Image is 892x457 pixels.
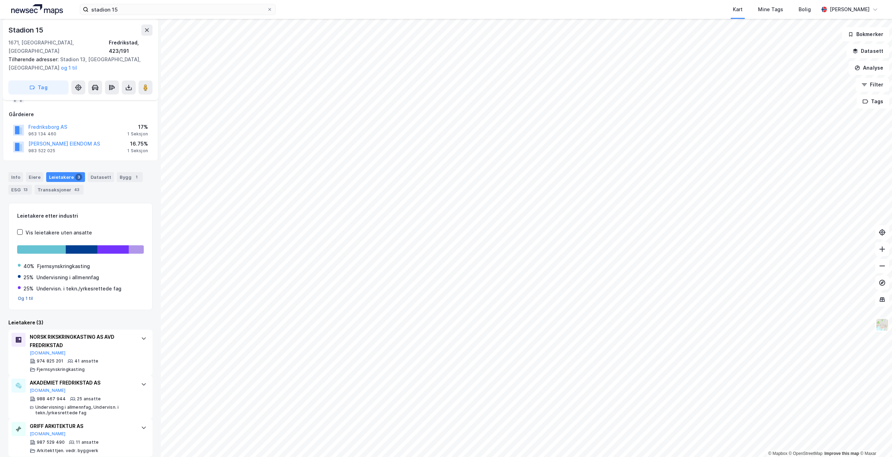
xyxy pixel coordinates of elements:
button: Analyse [849,61,889,75]
a: OpenStreetMap [789,451,823,456]
div: Undervisning i allmennfag, Undervisn. i tekn./yrkesrettede fag [35,405,134,416]
button: [DOMAIN_NAME] [30,431,66,437]
div: 983 522 025 [28,148,55,154]
div: 1 [133,174,140,181]
div: Transaksjoner [35,185,84,195]
div: Bygg [117,172,143,182]
div: Fjernsynskringkasting [37,262,90,270]
div: 25 ansatte [77,396,101,402]
div: Eiere [26,172,43,182]
div: Datasett [88,172,114,182]
div: 963 134 460 [28,131,56,137]
a: Mapbox [768,451,787,456]
div: Leietakere (3) [8,318,153,327]
img: logo.a4113a55bc3d86da70a041830d287a7e.svg [11,4,63,15]
div: Bolig [799,5,811,14]
div: Arkitekttjen. vedr. byggverk [37,448,99,454]
button: Bokmerker [842,27,889,41]
div: 974 825 201 [37,358,63,364]
div: Vis leietakere uten ansatte [26,229,92,237]
div: 987 529 490 [37,440,65,445]
div: ESG [8,185,32,195]
iframe: Chat Widget [857,423,892,457]
a: Improve this map [824,451,859,456]
button: [DOMAIN_NAME] [30,388,66,393]
button: Tag [8,80,69,94]
div: AKADEMIET FREDRIKSTAD AS [30,379,134,387]
div: 11 ansatte [76,440,99,445]
img: Z [876,318,889,331]
div: Gårdeiere [9,110,152,119]
div: NORSK RIKSKRINGKASTING AS AVD FREDRIKSTAD [30,333,134,350]
div: Leietakere [46,172,85,182]
div: Fredrikstad, 423/191 [109,38,153,55]
div: Stadion 15 [8,24,45,36]
button: Filter [856,78,889,92]
div: 1671, [GEOGRAPHIC_DATA], [GEOGRAPHIC_DATA] [8,38,109,55]
div: Fjernsynskringkasting [37,367,85,372]
div: [PERSON_NAME] [830,5,870,14]
button: [DOMAIN_NAME] [30,350,66,356]
div: Kart [733,5,743,14]
div: 41 ansatte [75,358,98,364]
div: Stadion 13, [GEOGRAPHIC_DATA], [GEOGRAPHIC_DATA] [8,55,147,72]
div: 16.75% [127,140,148,148]
div: Info [8,172,23,182]
div: 17% [127,123,148,131]
div: 988 467 944 [37,396,66,402]
input: Søk på adresse, matrikkel, gårdeiere, leietakere eller personer [89,4,267,15]
div: Mine Tags [758,5,783,14]
button: Og 1 til [18,296,33,301]
button: Datasett [847,44,889,58]
button: Tags [857,94,889,108]
div: 3 [75,174,82,181]
div: Undervisn. i tekn./yrkesrettede fag [36,284,121,293]
div: 25% [23,273,34,282]
div: Undervisning i allmennfag [36,273,99,282]
div: 25% [23,284,34,293]
div: 1 Seksjon [127,131,148,137]
div: Kontrollprogram for chat [857,423,892,457]
div: 13 [22,186,29,193]
div: 43 [73,186,81,193]
div: 40% [23,262,34,270]
div: Leietakere etter industri [17,212,144,220]
div: 1 Seksjon [127,148,148,154]
span: Tilhørende adresser: [8,56,60,62]
div: GRIFF ARKITEKTUR AS [30,422,134,430]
